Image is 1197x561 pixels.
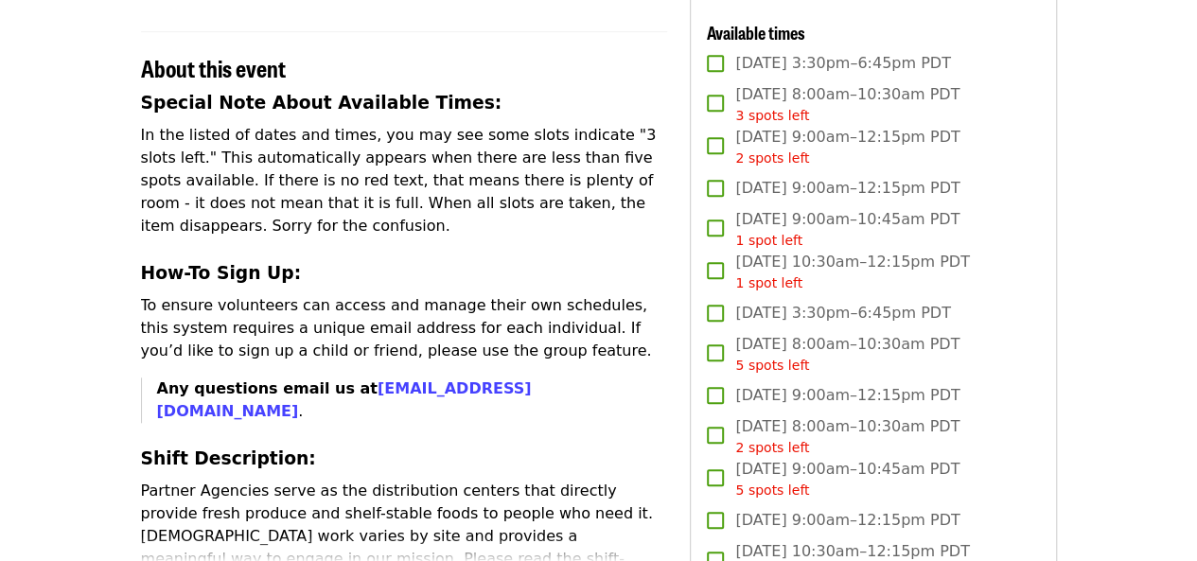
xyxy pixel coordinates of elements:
[735,509,959,532] span: [DATE] 9:00am–12:15pm PDT
[735,275,802,290] span: 1 spot left
[735,415,959,458] span: [DATE] 8:00am–10:30am PDT
[141,93,502,113] strong: Special Note About Available Times:
[735,384,959,407] span: [DATE] 9:00am–12:15pm PDT
[157,379,532,420] strong: Any questions email us at
[735,52,950,75] span: [DATE] 3:30pm–6:45pm PDT
[735,177,959,200] span: [DATE] 9:00am–12:15pm PDT
[157,377,668,423] p: .
[735,440,809,455] span: 2 spots left
[735,150,809,166] span: 2 spots left
[735,208,959,251] span: [DATE] 9:00am–10:45am PDT
[141,51,286,84] span: About this event
[735,83,959,126] span: [DATE] 8:00am–10:30am PDT
[141,448,316,468] strong: Shift Description:
[735,333,959,376] span: [DATE] 8:00am–10:30am PDT
[735,358,809,373] span: 5 spots left
[735,108,809,123] span: 3 spots left
[735,302,950,324] span: [DATE] 3:30pm–6:45pm PDT
[735,251,969,293] span: [DATE] 10:30am–12:15pm PDT
[735,458,959,500] span: [DATE] 9:00am–10:45am PDT
[141,263,302,283] strong: How-To Sign Up:
[735,126,959,168] span: [DATE] 9:00am–12:15pm PDT
[735,482,809,498] span: 5 spots left
[706,20,804,44] span: Available times
[141,124,668,237] p: In the listed of dates and times, you may see some slots indicate "3 slots left." This automatica...
[141,294,668,362] p: To ensure volunteers can access and manage their own schedules, this system requires a unique ema...
[735,233,802,248] span: 1 spot left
